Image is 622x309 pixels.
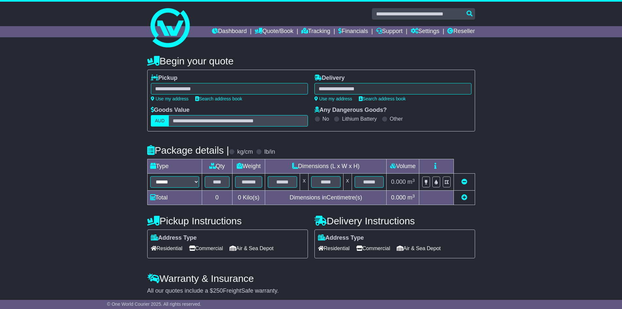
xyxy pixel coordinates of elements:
a: Search address book [195,96,242,101]
label: Lithium Battery [342,116,377,122]
span: Air & Sea Depot [230,243,274,253]
span: 0.000 [391,179,406,185]
label: Delivery [314,75,345,82]
td: Dimensions in Centimetre(s) [265,191,387,205]
h4: Delivery Instructions [314,215,475,226]
td: x [300,174,309,191]
a: Use my address [314,96,352,101]
td: 0 [202,191,232,205]
span: Commercial [189,243,223,253]
td: Qty [202,159,232,174]
label: Address Type [151,234,197,242]
a: Settings [411,26,439,37]
label: Pickup [151,75,178,82]
a: Quote/Book [255,26,293,37]
span: Air & Sea Depot [397,243,441,253]
label: lb/in [264,148,275,156]
a: Support [376,26,403,37]
a: Add new item [461,194,467,201]
span: 0 [238,194,241,201]
div: All our quotes include a $ FreightSafe warranty. [147,287,475,295]
span: Residential [318,243,350,253]
label: No [323,116,329,122]
a: Search address book [359,96,406,101]
td: Kilo(s) [232,191,265,205]
label: Other [390,116,403,122]
td: Total [147,191,202,205]
td: x [343,174,352,191]
sup: 3 [412,194,415,198]
td: Dimensions (L x W x H) [265,159,387,174]
a: Financials [338,26,368,37]
h4: Package details | [147,145,229,156]
h4: Pickup Instructions [147,215,308,226]
h4: Warranty & Insurance [147,273,475,284]
span: 0.000 [391,194,406,201]
h4: Begin your quote [147,56,475,66]
label: Goods Value [151,107,190,114]
td: Type [147,159,202,174]
a: Remove this item [461,179,467,185]
span: © One World Courier 2025. All rights reserved. [107,301,201,307]
label: AUD [151,115,169,127]
a: Dashboard [212,26,247,37]
label: Address Type [318,234,364,242]
span: Residential [151,243,183,253]
a: Reseller [447,26,475,37]
td: Volume [387,159,419,174]
a: Use my address [151,96,189,101]
span: Commercial [356,243,390,253]
sup: 3 [412,178,415,183]
label: Any Dangerous Goods? [314,107,387,114]
span: m [407,194,415,201]
td: Weight [232,159,265,174]
span: m [407,179,415,185]
a: Tracking [301,26,330,37]
span: 250 [213,287,223,294]
label: kg/cm [237,148,253,156]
